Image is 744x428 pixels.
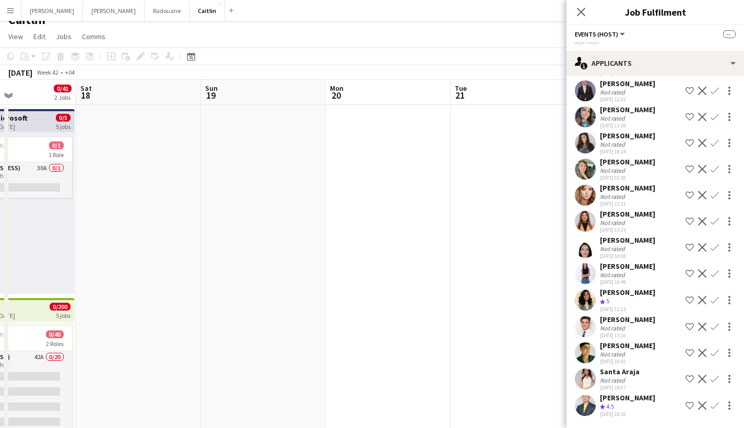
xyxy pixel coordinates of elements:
div: Not rated [600,193,627,200]
a: View [4,30,27,43]
div: [PERSON_NAME] [600,341,655,350]
div: [PERSON_NAME] [600,235,655,245]
span: 18 [79,89,92,101]
span: 0/5 [56,114,70,122]
div: [DATE] 13:31 [600,200,655,207]
span: Sat [80,84,92,93]
span: Events (Host) [575,30,618,38]
button: [PERSON_NAME] [83,1,145,21]
div: Not rated [600,219,627,227]
span: 5 [606,297,609,305]
div: [DATE] 18:43 [600,358,655,365]
div: 5 jobs [56,122,70,130]
div: --:-- - --:-- [575,39,736,46]
span: 0/1 [49,141,64,149]
button: [PERSON_NAME] [21,1,83,21]
span: 0/41 [54,85,72,92]
div: [DATE] 10:49 [600,279,655,286]
div: Not rated [600,324,627,332]
div: [PERSON_NAME] [600,157,655,167]
div: Not rated [600,167,627,174]
div: Not rated [600,140,627,148]
button: Caitlin [190,1,225,21]
div: [DATE] 13:38 [600,122,655,129]
div: [PERSON_NAME] [600,79,655,88]
div: [DATE] 19:07 [600,384,640,391]
a: Jobs [52,30,76,43]
button: Events (Host) [575,30,627,38]
a: Comms [78,30,110,43]
div: Not rated [600,114,627,122]
div: [PERSON_NAME] [600,288,655,297]
div: [PERSON_NAME] [600,209,655,219]
div: Not rated [600,350,627,358]
div: [DATE] 11:25 [600,306,655,313]
span: 20 [328,89,344,101]
span: 0/40 [46,330,64,338]
span: Jobs [56,32,72,41]
div: [DATE] 10:08 [600,253,655,259]
div: [DATE] 15:35 [600,227,655,233]
div: Not rated [600,88,627,96]
div: [DATE] 19:16 [600,411,655,418]
div: [PERSON_NAME] [600,131,655,140]
div: Not rated [600,271,627,279]
span: Sun [205,84,218,93]
div: Santa Araja [600,367,640,376]
span: 1 Role [49,151,64,159]
span: 21 [453,89,467,101]
div: [DATE] 12:33 [600,96,655,103]
div: 2 Jobs [54,93,71,101]
div: Not rated [600,376,627,384]
div: Applicants [566,51,744,76]
div: 5 jobs [56,311,70,319]
span: 19 [204,89,218,101]
span: Week 42 [34,68,61,76]
span: Edit [33,32,45,41]
div: +04 [65,68,75,76]
div: [DATE] 01:38 [600,174,655,181]
div: [PERSON_NAME] [600,183,655,193]
div: [DATE] [8,67,32,78]
span: Comms [82,32,105,41]
span: -- [723,30,736,38]
span: 4.5 [606,402,614,410]
div: [PERSON_NAME] [600,105,655,114]
span: 0/200 [50,303,70,311]
div: [PERSON_NAME] [600,261,655,271]
span: Mon [330,84,344,93]
button: Radouane [145,1,190,21]
div: [PERSON_NAME] [600,393,655,402]
div: [PERSON_NAME] [600,315,655,324]
a: Edit [29,30,50,43]
span: View [8,32,23,41]
span: 2 Roles [46,340,64,348]
span: Tue [455,84,467,93]
div: Not rated [600,245,627,253]
div: [DATE] 15:16 [600,332,655,339]
h3: Job Fulfilment [566,5,744,19]
div: [DATE] 18:24 [600,148,655,155]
